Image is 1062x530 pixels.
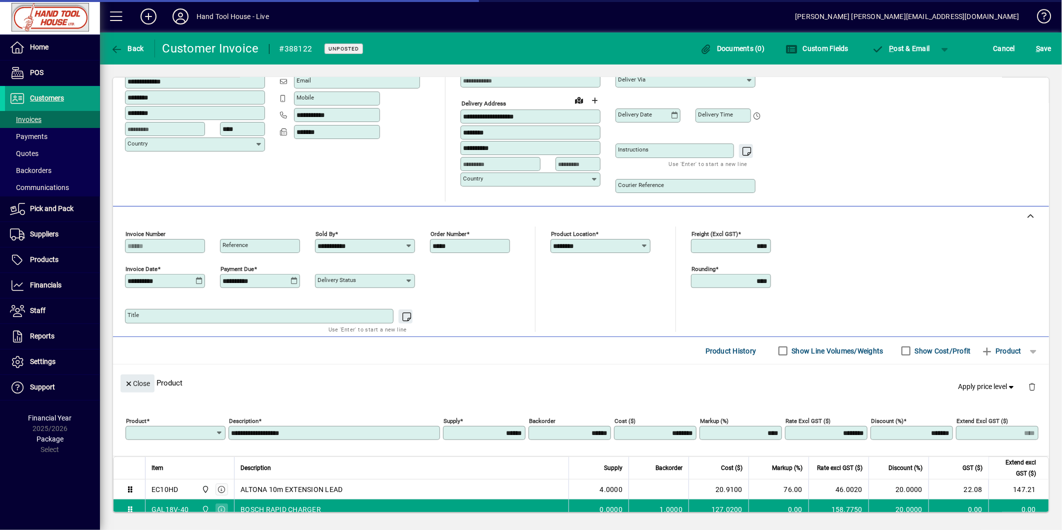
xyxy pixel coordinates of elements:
[697,39,767,57] button: Documents (0)
[988,479,1048,499] td: 147.21
[30,94,64,102] span: Customers
[529,417,555,424] mat-label: Backorder
[10,115,41,123] span: Invoices
[5,349,100,374] a: Settings
[868,479,928,499] td: 20.0000
[5,273,100,298] a: Financials
[5,298,100,323] a: Staff
[315,230,335,237] mat-label: Sold by
[5,128,100,145] a: Payments
[5,162,100,179] a: Backorders
[30,357,55,365] span: Settings
[5,111,100,128] a: Invoices
[721,462,742,473] span: Cost ($)
[5,60,100,85] a: POS
[604,462,622,473] span: Supply
[600,504,623,514] span: 0.0000
[868,499,928,519] td: 20.0000
[30,332,54,340] span: Reports
[240,462,271,473] span: Description
[872,44,930,52] span: ost & Email
[5,324,100,349] a: Reports
[688,479,748,499] td: 20.9100
[30,43,48,51] span: Home
[30,306,45,314] span: Staff
[162,40,259,56] div: Customer Invoice
[701,342,760,360] button: Product History
[817,462,862,473] span: Rate excl GST ($)
[1020,382,1044,391] app-page-header-button: Delete
[127,311,139,318] mat-label: Title
[618,76,645,83] mat-label: Deliver via
[981,343,1021,359] span: Product
[10,149,38,157] span: Quotes
[614,417,635,424] mat-label: Cost ($)
[988,499,1048,519] td: 0.00
[815,484,862,494] div: 46.0020
[30,255,58,263] span: Products
[700,44,765,52] span: Documents (0)
[5,375,100,400] a: Support
[571,92,587,108] a: View on map
[30,68,43,76] span: POS
[120,374,154,392] button: Close
[1036,40,1051,56] span: ave
[815,504,862,514] div: 158.7750
[688,499,748,519] td: 127.0200
[10,166,51,174] span: Backorders
[463,175,483,182] mat-label: Country
[151,484,178,494] div: EC10HD
[164,7,196,25] button: Profile
[783,39,851,57] button: Custom Fields
[125,230,165,237] mat-label: Invoice number
[5,196,100,221] a: Pick and Pack
[795,8,1019,24] div: [PERSON_NAME] [PERSON_NAME][EMAIL_ADDRESS][DOMAIN_NAME]
[443,417,460,424] mat-label: Supply
[30,281,61,289] span: Financials
[705,343,756,359] span: Product History
[956,417,1008,424] mat-label: Extend excl GST ($)
[317,276,356,283] mat-label: Delivery status
[993,40,1015,56] span: Cancel
[976,342,1026,360] button: Product
[1020,374,1044,398] button: Delete
[748,499,808,519] td: 0.00
[5,35,100,60] a: Home
[108,39,146,57] button: Back
[36,435,63,443] span: Package
[618,146,648,153] mat-label: Instructions
[296,94,314,101] mat-label: Mobile
[125,265,157,272] mat-label: Invoice date
[240,484,342,494] span: ALTONA 10m EXTENSION LEAD
[1036,44,1040,52] span: S
[113,364,1049,401] div: Product
[30,383,55,391] span: Support
[962,462,982,473] span: GST ($)
[132,7,164,25] button: Add
[772,462,802,473] span: Markup (%)
[279,41,312,57] div: #388122
[888,462,922,473] span: Discount (%)
[954,378,1020,396] button: Apply price level
[660,504,683,514] span: 1.0000
[126,417,146,424] mat-label: Product
[199,484,210,495] span: Frankton
[600,484,623,494] span: 4.0000
[618,181,664,188] mat-label: Courier Reference
[785,44,848,52] span: Custom Fields
[10,132,47,140] span: Payments
[110,44,144,52] span: Back
[124,375,150,392] span: Close
[691,265,715,272] mat-label: Rounding
[127,140,147,147] mat-label: Country
[871,417,903,424] mat-label: Discount (%)
[991,39,1018,57] button: Cancel
[669,158,747,169] mat-hint: Use 'Enter' to start a new line
[328,45,359,52] span: Unposted
[118,378,157,387] app-page-header-button: Close
[958,381,1016,392] span: Apply price level
[28,414,72,422] span: Financial Year
[587,92,603,108] button: Choose address
[240,504,321,514] span: BOSCH RAPID CHARGER
[220,265,254,272] mat-label: Payment due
